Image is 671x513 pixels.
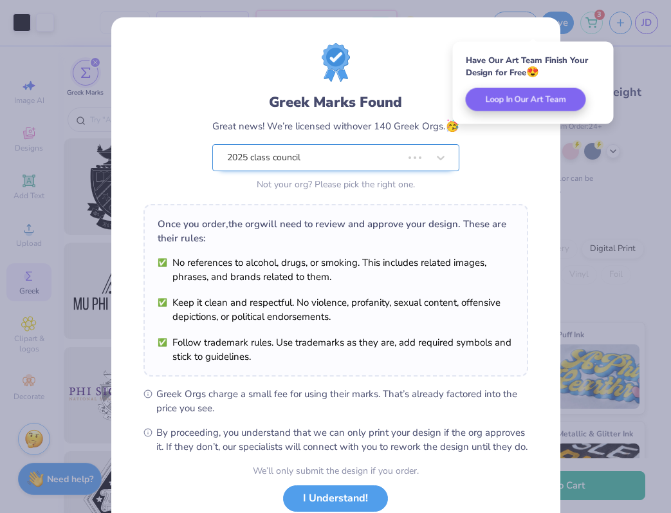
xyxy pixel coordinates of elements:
[158,295,514,324] li: Keep it clean and respectful. No violence, profanity, sexual content, offensive depictions, or po...
[158,335,514,364] li: Follow trademark rules. Use trademarks as they are, add required symbols and stick to guidelines.
[158,256,514,284] li: No references to alcohol, drugs, or smoking. This includes related images, phrases, and brands re...
[212,92,459,113] div: Greek Marks Found
[212,178,459,191] div: Not your org? Please pick the right one.
[445,118,459,133] span: 🥳
[156,425,528,454] span: By proceeding, you understand that we can only print your design if the org approves it. If they ...
[526,65,539,79] span: 😍
[253,464,419,478] div: We’ll only submit the design if you order.
[322,43,350,82] img: license-marks-badge.png
[283,485,388,512] button: I Understand!
[212,117,459,135] div: Great news! We’re licensed with over 140 Greek Orgs.
[156,387,528,415] span: Greek Orgs charge a small fee for using their marks. That’s already factored into the price you see.
[158,217,514,245] div: Once you order, the org will need to review and approve your design. These are their rules:
[466,55,601,79] div: Have Our Art Team Finish Your Design for Free
[466,88,586,111] button: Loop In Our Art Team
